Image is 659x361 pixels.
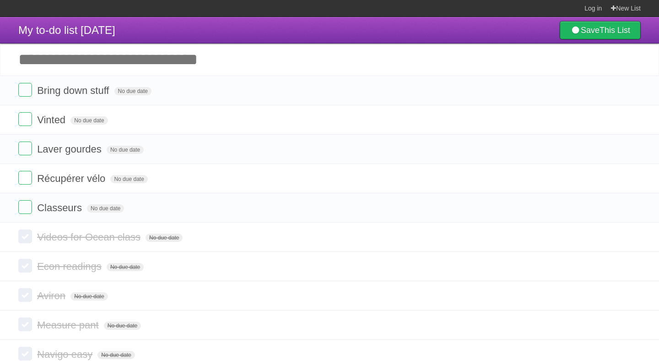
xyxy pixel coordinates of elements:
span: Econ readings [37,261,104,272]
span: Bring down stuff [37,85,111,96]
span: Videos for Ocean class [37,231,143,243]
span: No due date [110,175,147,183]
span: Navigo easy [37,349,95,360]
span: No due date [87,204,124,213]
span: No due date [107,146,144,154]
span: Classeurs [37,202,84,213]
span: My to-do list [DATE] [18,24,115,36]
label: Done [18,112,32,126]
span: No due date [107,263,144,271]
span: No due date [70,116,108,125]
label: Done [18,317,32,331]
label: Done [18,83,32,97]
label: Done [18,347,32,361]
span: No due date [114,87,151,95]
label: Done [18,230,32,243]
span: No due date [146,234,183,242]
span: Récupérer vélo [37,173,108,184]
label: Done [18,171,32,185]
span: Measure pant [37,319,101,331]
a: SaveThis List [560,21,641,39]
b: This List [600,26,630,35]
label: Done [18,200,32,214]
span: Laver gourdes [37,143,104,155]
span: No due date [104,322,141,330]
span: No due date [70,292,108,301]
span: Vinted [37,114,68,126]
span: No due date [97,351,135,359]
label: Done [18,259,32,273]
label: Done [18,142,32,155]
span: Aviron [37,290,68,301]
label: Done [18,288,32,302]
